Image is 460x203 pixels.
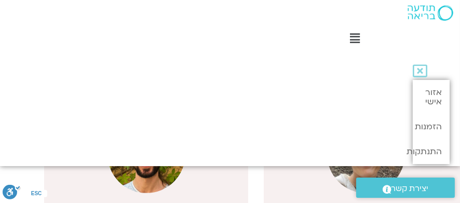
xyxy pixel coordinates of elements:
img: תודעה בריאה [408,5,453,21]
a: אזור אישי [413,80,450,114]
a: יצירת קשר [356,178,455,198]
a: התנתקות [413,139,450,164]
span: יצירת קשר [391,182,429,196]
a: הזמנות [413,114,450,139]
